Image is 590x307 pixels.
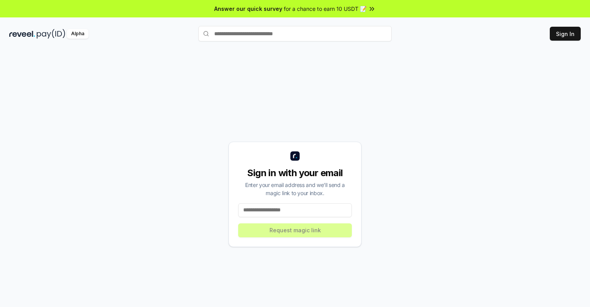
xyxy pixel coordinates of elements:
[550,27,581,41] button: Sign In
[37,29,65,39] img: pay_id
[67,29,89,39] div: Alpha
[238,181,352,197] div: Enter your email address and we’ll send a magic link to your inbox.
[9,29,35,39] img: reveel_dark
[214,5,282,13] span: Answer our quick survey
[284,5,367,13] span: for a chance to earn 10 USDT 📝
[238,167,352,179] div: Sign in with your email
[290,151,300,161] img: logo_small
